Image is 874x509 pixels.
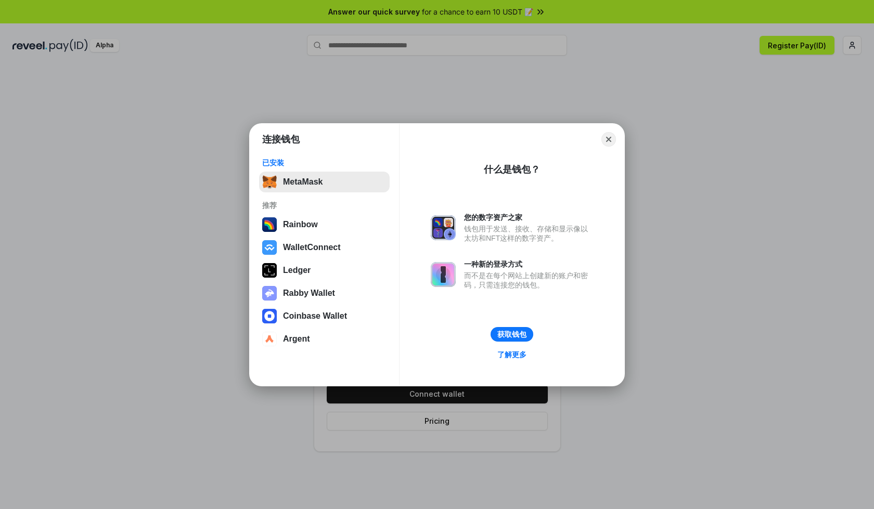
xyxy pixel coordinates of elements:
[497,350,526,359] div: 了解更多
[262,133,300,146] h1: 连接钱包
[464,224,593,243] div: 钱包用于发送、接收、存储和显示像以太坊和NFT这样的数字资产。
[259,260,390,281] button: Ledger
[259,214,390,235] button: Rainbow
[601,132,616,147] button: Close
[283,177,323,187] div: MetaMask
[464,259,593,269] div: 一种新的登录方式
[464,213,593,222] div: 您的数字资产之家
[283,243,341,252] div: WalletConnect
[464,271,593,290] div: 而不是在每个网站上创建新的账户和密码，只需连接您的钱包。
[484,163,540,176] div: 什么是钱包？
[262,286,277,301] img: svg+xml,%3Csvg%20xmlns%3D%22http%3A%2F%2Fwww.w3.org%2F2000%2Fsvg%22%20fill%3D%22none%22%20viewBox...
[262,201,387,210] div: 推荐
[262,263,277,278] img: svg+xml,%3Csvg%20xmlns%3D%22http%3A%2F%2Fwww.w3.org%2F2000%2Fsvg%22%20width%3D%2228%22%20height%3...
[259,283,390,304] button: Rabby Wallet
[259,329,390,349] button: Argent
[491,348,533,361] a: 了解更多
[262,158,387,167] div: 已安装
[283,311,347,321] div: Coinbase Wallet
[283,289,335,298] div: Rabby Wallet
[259,172,390,192] button: MetaMask
[491,327,533,342] button: 获取钱包
[283,220,318,229] div: Rainbow
[262,175,277,189] img: svg+xml,%3Csvg%20fill%3D%22none%22%20height%3D%2233%22%20viewBox%3D%220%200%2035%2033%22%20width%...
[283,334,310,344] div: Argent
[283,266,311,275] div: Ledger
[259,237,390,258] button: WalletConnect
[431,215,456,240] img: svg+xml,%3Csvg%20xmlns%3D%22http%3A%2F%2Fwww.w3.org%2F2000%2Fsvg%22%20fill%3D%22none%22%20viewBox...
[497,330,526,339] div: 获取钱包
[431,262,456,287] img: svg+xml,%3Csvg%20xmlns%3D%22http%3A%2F%2Fwww.w3.org%2F2000%2Fsvg%22%20fill%3D%22none%22%20viewBox...
[262,240,277,255] img: svg+xml,%3Csvg%20width%3D%2228%22%20height%3D%2228%22%20viewBox%3D%220%200%2028%2028%22%20fill%3D...
[262,217,277,232] img: svg+xml,%3Csvg%20width%3D%22120%22%20height%3D%22120%22%20viewBox%3D%220%200%20120%20120%22%20fil...
[259,306,390,327] button: Coinbase Wallet
[262,332,277,346] img: svg+xml,%3Csvg%20width%3D%2228%22%20height%3D%2228%22%20viewBox%3D%220%200%2028%2028%22%20fill%3D...
[262,309,277,323] img: svg+xml,%3Csvg%20width%3D%2228%22%20height%3D%2228%22%20viewBox%3D%220%200%2028%2028%22%20fill%3D...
